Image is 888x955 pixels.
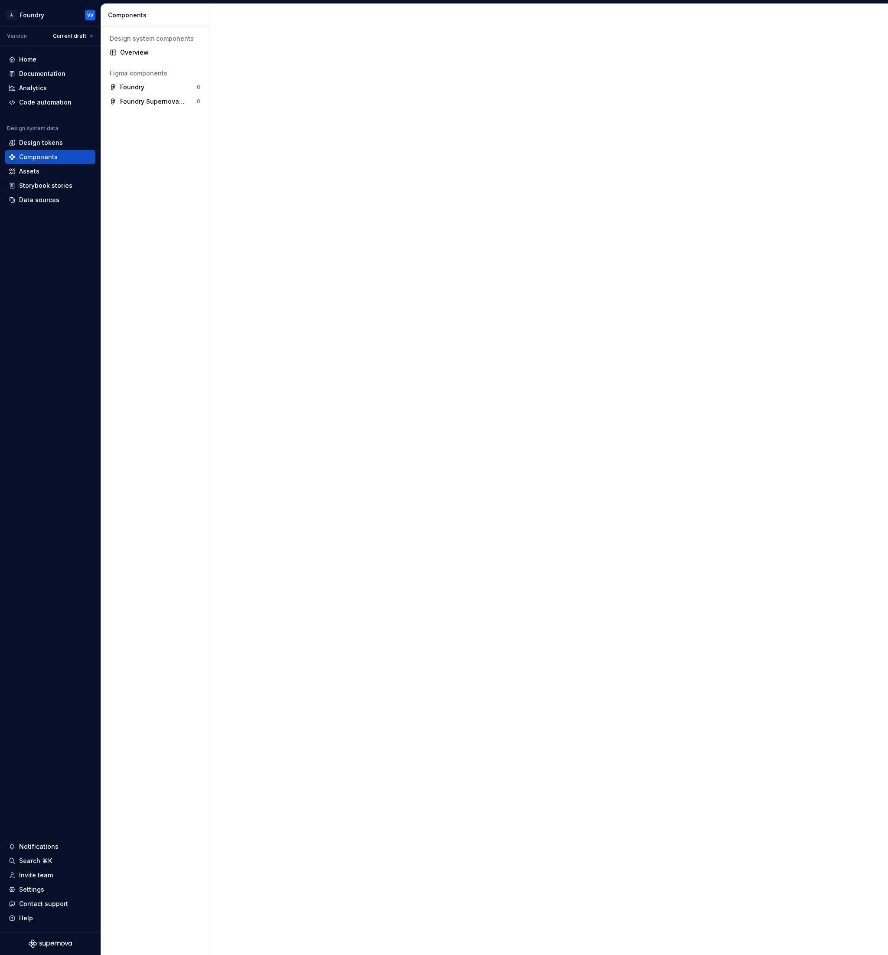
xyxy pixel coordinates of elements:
div: Foundry [20,11,44,20]
div: Foundry [120,83,144,92]
div: Design tokens [19,138,63,147]
button: Help [5,911,95,925]
div: Notifications [19,842,59,851]
div: Documentation [19,69,65,78]
div: Design system components [110,34,200,43]
div: Data sources [19,196,59,204]
button: Notifications [5,840,95,854]
div: 0 [197,84,200,91]
div: Assets [19,167,39,176]
div: Code automation [19,98,72,107]
div: Design system data [7,125,58,132]
a: Documentation [5,67,95,81]
div: Components [19,153,58,161]
button: Contact support [5,897,95,911]
div: Invite team [19,871,53,880]
a: Analytics [5,81,95,95]
a: Data sources [5,193,95,207]
div: Contact support [19,899,68,908]
a: Settings [5,883,95,896]
a: Foundry0 [106,80,204,94]
div: Version [7,33,27,39]
a: Invite team [5,868,95,882]
button: Search ⌘K [5,854,95,868]
div: Search ⌘K [19,857,52,865]
button: AFoundryVV [2,6,99,24]
div: Figma components [110,69,200,78]
a: Code automation [5,95,95,109]
a: Assets [5,164,95,178]
a: Storybook stories [5,179,95,193]
div: VV [87,12,93,19]
div: 0 [197,98,200,105]
a: Overview [106,46,204,59]
a: Home [5,52,95,66]
a: Design tokens [5,136,95,150]
a: Foundry Supernova Assets0 [106,95,204,108]
div: Components [108,11,206,20]
span: Current draft [53,33,86,39]
button: Current draft [49,30,97,42]
a: Components [5,150,95,164]
div: Help [19,914,33,922]
svg: Supernova Logo [29,939,72,948]
div: A [6,10,16,20]
div: Storybook stories [19,181,72,190]
div: Settings [19,885,44,894]
div: Overview [120,48,200,57]
div: Analytics [19,84,47,92]
div: Home [19,55,36,64]
div: Foundry Supernova Assets [120,97,185,106]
